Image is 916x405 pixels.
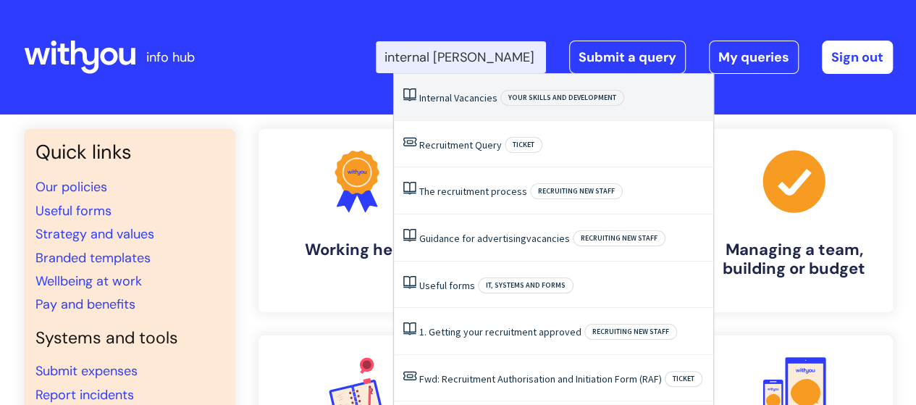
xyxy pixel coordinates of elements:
[709,41,799,74] a: My queries
[707,241,881,279] h4: Managing a team, building or budget
[35,272,142,290] a: Wellbeing at work
[35,249,151,267] a: Branded templates
[376,41,893,74] div: | -
[419,91,497,104] a: Internal Vacancies
[35,362,138,380] a: Submit expenses
[478,277,573,293] span: IT, systems and forms
[146,46,195,69] p: info hub
[35,296,135,313] a: Pay and benefits
[35,328,224,348] h4: Systems and tools
[584,324,677,340] span: Recruiting new staff
[35,141,224,164] h3: Quick links
[530,183,623,199] span: Recruiting new staff
[569,41,686,74] a: Submit a query
[376,41,546,73] input: Search
[270,241,444,259] h4: Working here
[419,185,527,198] a: The recruitment process
[696,129,893,312] a: Managing a team, building or budget
[500,90,624,106] span: Your skills and development
[259,129,455,312] a: Working here
[419,232,570,245] a: Guidance for advertisingvacancies
[573,230,665,246] span: Recruiting new staff
[419,372,662,385] a: Fwd: Recruitment Authorisation and Initiation Form (RAF)
[419,91,452,104] span: Internal
[526,232,570,245] span: vacancies
[35,225,154,243] a: Strategy and values
[505,137,542,153] span: Ticket
[822,41,893,74] a: Sign out
[419,138,502,151] a: Recruitment Query
[665,371,702,387] span: Ticket
[419,279,475,292] a: Useful forms
[454,91,497,104] span: Vacancies
[35,202,112,220] a: Useful forms
[419,325,581,338] a: 1. Getting your recruitment approved
[35,178,107,196] a: Our policies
